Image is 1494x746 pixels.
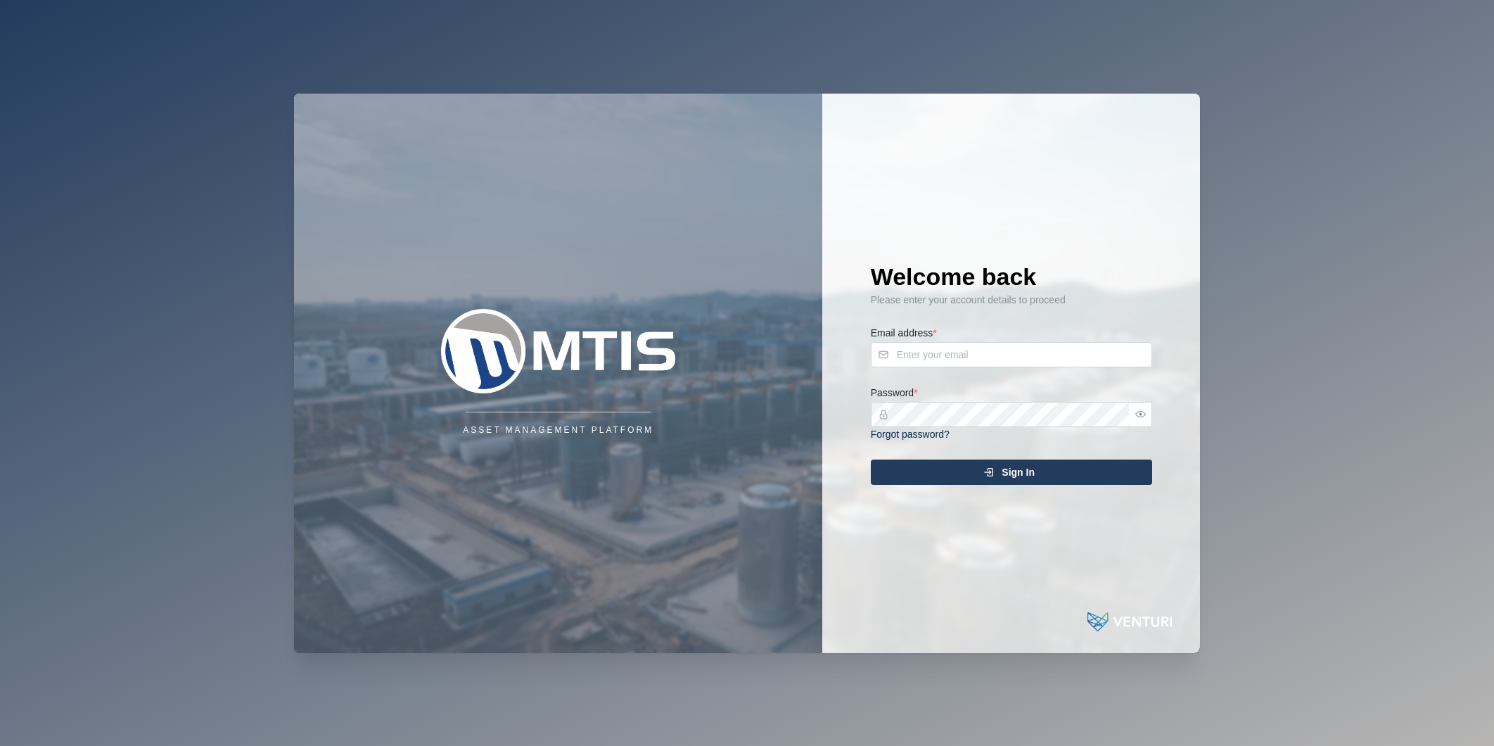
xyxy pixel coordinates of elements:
[871,326,937,341] label: Email address
[871,429,950,440] a: Forgot password?
[871,342,1152,367] input: Enter your email
[463,424,653,437] div: Asset Management Platform
[418,309,699,393] img: Company Logo
[871,386,918,401] label: Password
[1087,608,1172,636] img: Powered by: Venturi
[871,293,1152,308] div: Please enter your account details to proceed
[1002,460,1035,484] span: Sign In
[871,460,1152,485] button: Sign In
[871,261,1152,292] h1: Welcome back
